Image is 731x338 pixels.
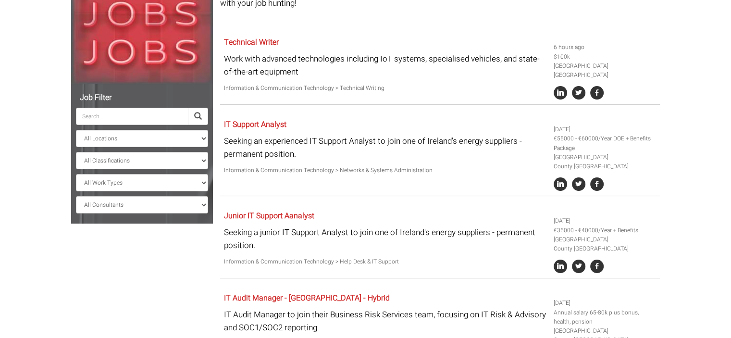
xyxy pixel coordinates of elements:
[554,226,657,235] li: €35000 - €40000/Year + Benefits
[554,153,657,171] li: [GEOGRAPHIC_DATA] County [GEOGRAPHIC_DATA]
[554,216,657,225] li: [DATE]
[554,125,657,134] li: [DATE]
[554,235,657,253] li: [GEOGRAPHIC_DATA] County [GEOGRAPHIC_DATA]
[224,84,546,93] p: Information & Communication Technology > Technical Writing
[224,292,390,304] a: IT Audit Manager - [GEOGRAPHIC_DATA] - Hybrid
[554,134,657,152] li: €55000 - €60000/Year DOE + Benefits Package
[224,52,546,78] p: Work with advanced technologies including IoT systems, specialised vehicles, and state-of-the-art...
[224,37,279,48] a: Technical Writer
[224,226,546,252] p: Seeking a junior IT Support Analyst to join one of Ireland's energy suppliers - permanent position.
[224,308,546,334] p: IT Audit Manager to join their Business Risk Services team, focusing on IT Risk & Advisory and SO...
[554,52,657,62] li: $100k
[224,135,546,161] p: Seeking an experienced IT Support Analyst to join one of Ireland's energy suppliers - permanent p...
[224,166,546,175] p: Information & Communication Technology > Networks & Systems Administration
[554,62,657,80] li: [GEOGRAPHIC_DATA] [GEOGRAPHIC_DATA]
[554,308,657,326] li: Annual salary 65-80k plus bonus, health, pension
[554,299,657,308] li: [DATE]
[224,210,314,222] a: Junior IT Support Aanalyst
[76,108,188,125] input: Search
[554,43,657,52] li: 6 hours ago
[76,94,208,102] h5: Job Filter
[224,119,286,130] a: IT Support Analyst
[224,257,546,266] p: Information & Communication Technology > Help Desk & IT Support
